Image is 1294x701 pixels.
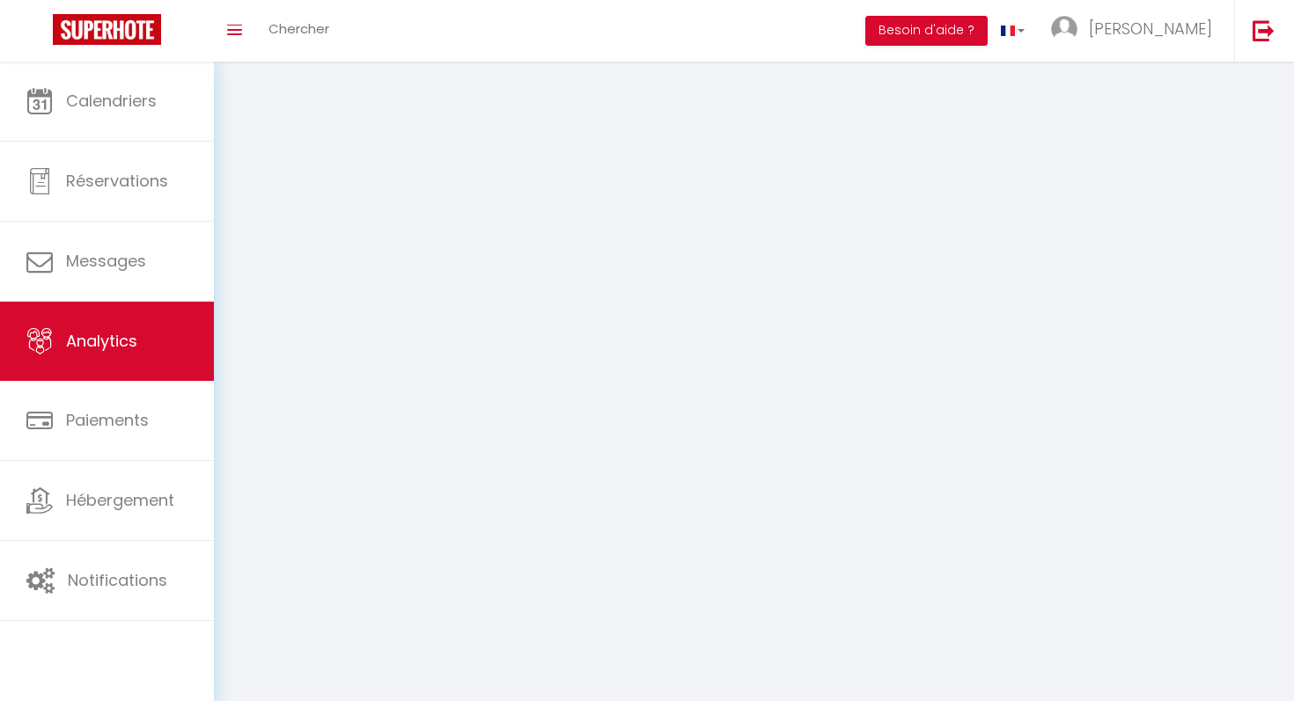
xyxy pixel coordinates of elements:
[865,16,988,46] button: Besoin d'aide ?
[66,330,137,352] span: Analytics
[66,250,146,272] span: Messages
[53,14,161,45] img: Super Booking
[268,19,329,38] span: Chercher
[66,409,149,431] span: Paiements
[1253,19,1275,41] img: logout
[1089,18,1212,40] span: [PERSON_NAME]
[1219,622,1281,688] iframe: Chat
[66,489,174,511] span: Hébergement
[14,7,67,60] button: Ouvrir le widget de chat LiveChat
[66,170,168,192] span: Réservations
[1051,16,1077,42] img: ...
[68,569,167,591] span: Notifications
[66,90,157,112] span: Calendriers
